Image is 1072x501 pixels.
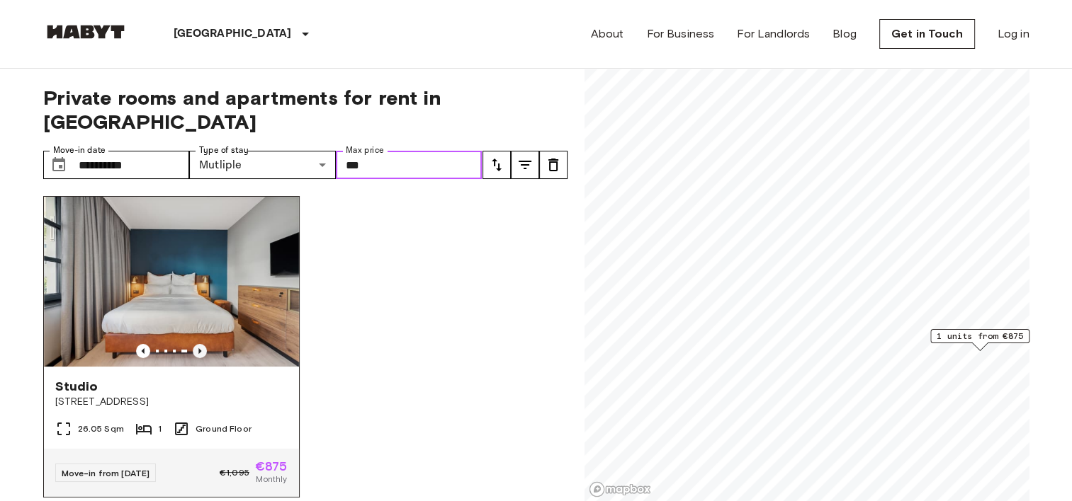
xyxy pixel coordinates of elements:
a: Get in Touch [879,19,975,49]
span: 1 units from €875 [937,330,1023,342]
span: Ground Floor [196,422,252,435]
div: Mutliple [189,151,336,179]
span: Private rooms and apartments for rent in [GEOGRAPHIC_DATA] [43,86,568,134]
img: Marketing picture of unit DE-01-482-014-01 [44,197,299,367]
a: Mapbox logo [589,481,651,497]
span: [STREET_ADDRESS] [55,395,288,409]
div: Map marker [930,329,1029,351]
a: For Business [646,25,714,42]
label: Move-in date [53,144,106,156]
a: Previous imagePrevious imageStudio[STREET_ADDRESS]26.05 Sqm1Ground FloorMove-in from [DATE]€1,095... [43,196,300,497]
span: €875 [255,460,288,473]
span: Move-in from [DATE] [62,468,150,478]
a: Log in [998,25,1029,42]
span: 26.05 Sqm [78,422,124,435]
span: €1,095 [220,466,249,479]
span: Monthly [256,473,287,485]
button: tune [539,151,568,179]
span: 1 [158,422,162,435]
label: Max price [346,144,384,156]
a: About [591,25,624,42]
button: Previous image [193,344,207,358]
span: Studio [55,378,98,395]
a: Blog [833,25,857,42]
p: [GEOGRAPHIC_DATA] [174,25,292,42]
button: Previous image [136,344,150,358]
button: tune [483,151,511,179]
img: Habyt [43,25,128,39]
button: tune [511,151,539,179]
label: Type of stay [199,144,249,156]
a: For Landlords [737,25,810,42]
button: Choose date, selected date is 28 Sep 2025 [45,151,73,179]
